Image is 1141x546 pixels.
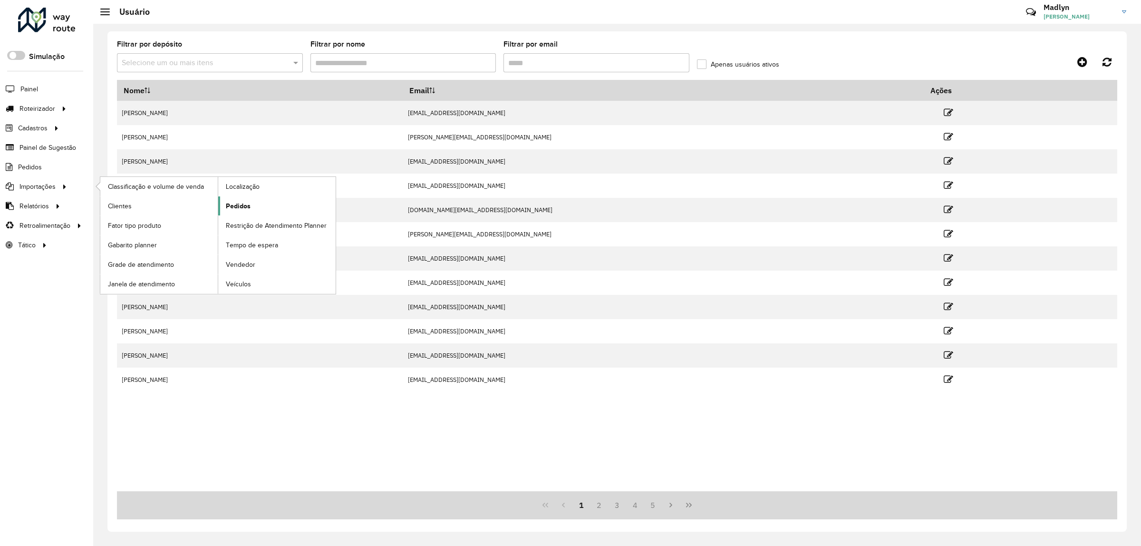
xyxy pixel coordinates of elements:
a: Gabarito planner [100,235,218,254]
td: [EMAIL_ADDRESS][DOMAIN_NAME] [403,343,924,368]
a: Fator tipo produto [100,216,218,235]
a: Janela de atendimento [100,274,218,293]
td: [PERSON_NAME] [117,101,403,125]
a: Editar [944,155,953,167]
span: [PERSON_NAME] [1044,12,1115,21]
label: Simulação [29,51,65,62]
span: Painel [20,84,38,94]
a: Clientes [100,196,218,215]
th: Ações [924,80,981,100]
td: [PERSON_NAME] [117,319,403,343]
button: Last Page [680,496,698,514]
td: [EMAIL_ADDRESS][DOMAIN_NAME] [403,295,924,319]
span: Retroalimentação [19,221,70,231]
button: 3 [608,496,626,514]
td: [EMAIL_ADDRESS][DOMAIN_NAME] [403,174,924,198]
span: Localização [226,182,260,192]
td: [EMAIL_ADDRESS][DOMAIN_NAME] [403,368,924,392]
a: Grade de atendimento [100,255,218,274]
a: Editar [944,373,953,386]
td: [PERSON_NAME] [117,149,403,174]
td: [EMAIL_ADDRESS][DOMAIN_NAME] [403,101,924,125]
a: Editar [944,252,953,264]
th: Email [403,80,924,101]
span: Tático [18,240,36,250]
span: Restrição de Atendimento Planner [226,221,327,231]
td: [PERSON_NAME] [117,174,403,198]
span: Janela de atendimento [108,279,175,289]
a: Restrição de Atendimento Planner [218,216,336,235]
td: [EMAIL_ADDRESS][DOMAIN_NAME] [403,246,924,271]
button: Next Page [662,496,680,514]
label: Filtrar por nome [310,39,365,50]
a: Editar [944,276,953,289]
td: [PERSON_NAME][EMAIL_ADDRESS][DOMAIN_NAME] [403,125,924,149]
span: Gabarito planner [108,240,157,250]
span: Classificação e volume de venda [108,182,204,192]
td: [PERSON_NAME] [117,343,403,368]
span: Pedidos [226,201,251,211]
td: [EMAIL_ADDRESS][DOMAIN_NAME] [403,319,924,343]
h2: Usuário [110,7,150,17]
a: Editar [944,349,953,361]
span: Painel de Sugestão [19,143,76,153]
a: Editar [944,130,953,143]
a: Editar [944,324,953,337]
button: 4 [626,496,644,514]
th: Nome [117,80,403,101]
a: Editar [944,300,953,313]
td: [EMAIL_ADDRESS][DOMAIN_NAME] [403,271,924,295]
a: Contato Rápido [1021,2,1041,22]
a: Veículos [218,274,336,293]
span: Relatórios [19,201,49,211]
td: [DOMAIN_NAME][EMAIL_ADDRESS][DOMAIN_NAME] [403,198,924,222]
span: Fator tipo produto [108,221,161,231]
td: [PERSON_NAME][EMAIL_ADDRESS][DOMAIN_NAME] [403,222,924,246]
a: Localização [218,177,336,196]
label: Filtrar por depósito [117,39,182,50]
td: [PERSON_NAME] [117,368,403,392]
h3: Madlyn [1044,3,1115,12]
a: Vendedor [218,255,336,274]
a: Editar [944,179,953,192]
span: Tempo de espera [226,240,278,250]
label: Filtrar por email [503,39,558,50]
button: 5 [644,496,662,514]
td: [EMAIL_ADDRESS][DOMAIN_NAME] [403,149,924,174]
span: Clientes [108,201,132,211]
label: Apenas usuários ativos [697,59,779,69]
span: Veículos [226,279,251,289]
a: Tempo de espera [218,235,336,254]
a: Editar [944,227,953,240]
span: Pedidos [18,162,42,172]
span: Importações [19,182,56,192]
button: 1 [572,496,590,514]
span: Cadastros [18,123,48,133]
td: [PERSON_NAME] [117,125,403,149]
a: Editar [944,203,953,216]
span: Vendedor [226,260,255,270]
span: Grade de atendimento [108,260,174,270]
button: 2 [590,496,608,514]
div: Críticas? Dúvidas? Elogios? Sugestões? Entre em contato conosco! [912,3,1012,29]
td: [PERSON_NAME] [117,295,403,319]
span: Roteirizador [19,104,55,114]
a: Pedidos [218,196,336,215]
a: Classificação e volume de venda [100,177,218,196]
a: Editar [944,106,953,119]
